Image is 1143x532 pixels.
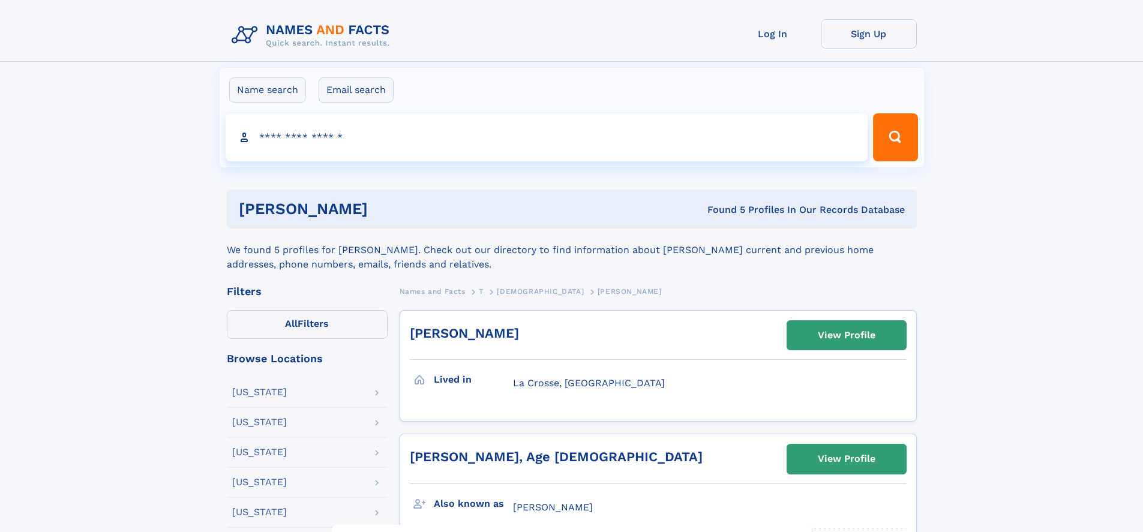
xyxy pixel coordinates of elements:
a: T [479,284,484,299]
a: View Profile [787,321,906,350]
span: T [479,287,484,296]
div: [US_STATE] [232,387,287,397]
span: [DEMOGRAPHIC_DATA] [497,287,584,296]
div: We found 5 profiles for [PERSON_NAME]. Check out our directory to find information about [PERSON_... [227,229,917,272]
a: View Profile [787,444,906,473]
a: [PERSON_NAME], Age [DEMOGRAPHIC_DATA] [410,449,703,464]
label: Name search [229,77,306,103]
div: [US_STATE] [232,417,287,427]
div: View Profile [818,321,875,349]
label: Filters [227,310,388,339]
h3: Also known as [434,494,513,514]
span: All [285,318,298,329]
a: Names and Facts [400,284,466,299]
h1: [PERSON_NAME] [239,202,538,217]
h3: Lived in [434,369,513,390]
span: La Crosse, [GEOGRAPHIC_DATA] [513,377,665,389]
a: Sign Up [821,19,917,49]
a: [DEMOGRAPHIC_DATA] [497,284,584,299]
div: [US_STATE] [232,507,287,517]
div: [US_STATE] [232,447,287,457]
div: View Profile [818,445,875,473]
div: Filters [227,286,388,297]
input: search input [226,113,868,161]
div: Found 5 Profiles In Our Records Database [538,203,905,217]
label: Email search [319,77,394,103]
a: [PERSON_NAME] [410,326,519,341]
div: [US_STATE] [232,477,287,487]
a: Log In [725,19,821,49]
button: Search Button [873,113,917,161]
div: Browse Locations [227,353,388,364]
img: Logo Names and Facts [227,19,400,52]
span: [PERSON_NAME] [513,501,593,513]
span: [PERSON_NAME] [598,287,662,296]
